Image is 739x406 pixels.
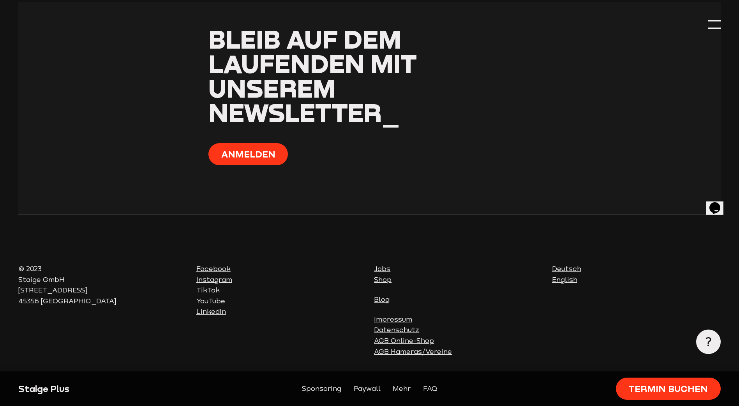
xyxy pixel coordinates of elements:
a: Mehr [393,383,411,394]
a: English [552,276,577,283]
iframe: chat widget [706,191,731,215]
a: Termin buchen [616,378,721,400]
a: Blog [374,296,390,303]
a: Paywall [354,383,381,394]
a: Shop [374,276,392,283]
a: AGB Online-Shop [374,337,434,345]
span: Newsletter_ [208,97,400,128]
a: YouTube [196,297,225,305]
div: Staige Plus [18,383,187,395]
p: © 2023 Staige GmbH [STREET_ADDRESS] 45356 [GEOGRAPHIC_DATA] [18,264,187,306]
a: LinkedIn [196,308,226,315]
a: FAQ [423,383,437,394]
a: Jobs [374,265,390,273]
a: Instagram [196,276,232,283]
a: Deutsch [552,265,581,273]
a: Datenschutz [374,326,419,334]
a: AGB Kameras/Vereine [374,348,452,355]
a: Impressum [374,315,412,323]
button: Anmelden [208,143,288,165]
span: Bleib auf dem Laufenden mit unserem [208,24,417,103]
a: Facebook [196,265,231,273]
a: TikTok [196,286,220,294]
a: Sponsoring [302,383,341,394]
